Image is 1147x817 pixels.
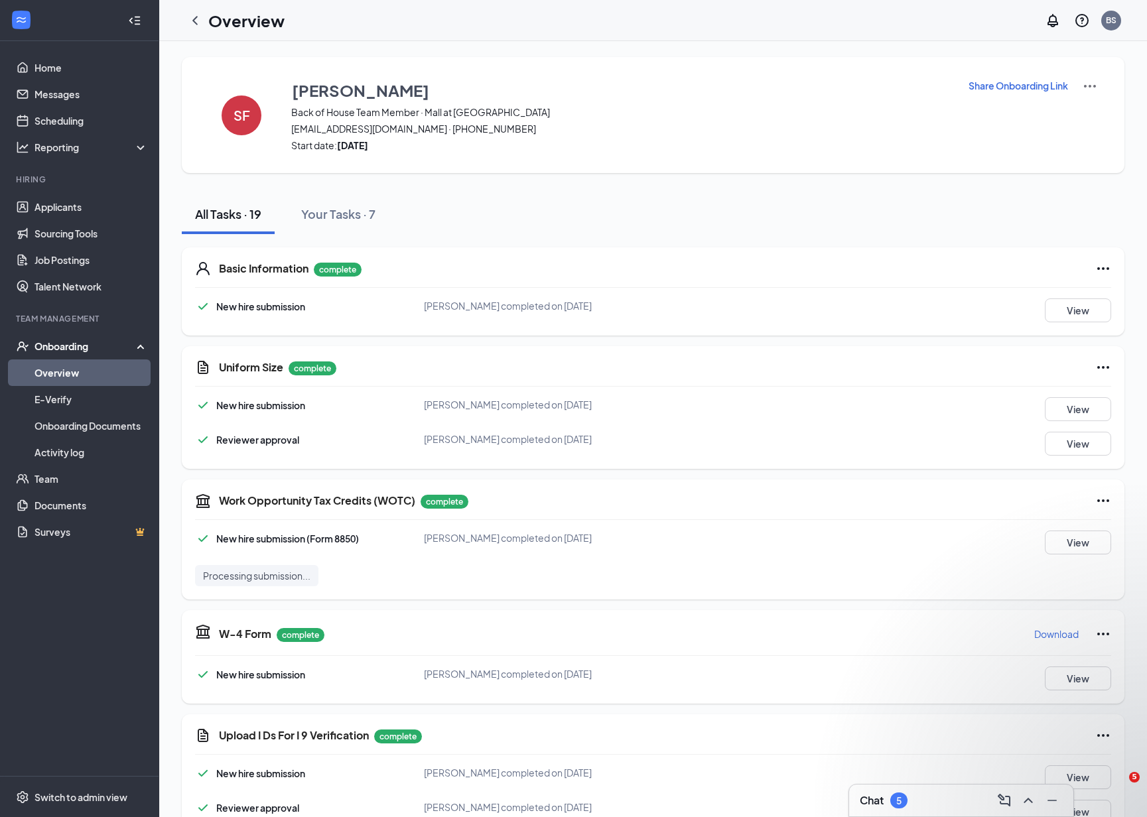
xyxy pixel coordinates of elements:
svg: Collapse [128,14,141,27]
button: Minimize [1042,790,1063,811]
a: Home [34,54,148,81]
a: Overview [34,359,148,386]
svg: CustomFormIcon [195,359,211,375]
svg: ChevronUp [1020,792,1036,808]
span: New hire submission [216,767,305,779]
span: New hire submission [216,399,305,411]
svg: Checkmark [195,298,211,314]
svg: Ellipses [1095,493,1111,509]
svg: Ellipses [1095,261,1111,277]
a: Sourcing Tools [34,220,148,247]
svg: ComposeMessage [996,792,1012,808]
a: Documents [34,492,148,519]
span: Back of House Team Member · Mall at [GEOGRAPHIC_DATA] [291,105,951,119]
button: SF [208,78,275,152]
button: ChevronUp [1018,790,1039,811]
svg: UserCheck [16,340,29,353]
a: Onboarding Documents [34,412,148,439]
button: ComposeMessage [994,790,1015,811]
h5: Uniform Size [219,360,283,375]
button: View [1045,666,1111,690]
p: complete [421,495,468,509]
svg: Checkmark [195,531,211,546]
a: Activity log [34,439,148,466]
h5: Upload I Ds For I 9 Verification [219,728,369,743]
a: Messages [34,81,148,107]
h3: Chat [860,793,884,808]
iframe: Intercom live chat [1102,772,1134,804]
h5: Basic Information [219,261,308,276]
h5: Work Opportunity Tax Credits (WOTC) [219,493,415,508]
svg: Checkmark [195,800,211,816]
svg: Checkmark [195,765,211,781]
span: [PERSON_NAME] completed on [DATE] [424,532,592,544]
span: [PERSON_NAME] completed on [DATE] [424,399,592,410]
svg: Settings [16,790,29,804]
a: Talent Network [34,273,148,300]
div: Hiring [16,174,145,185]
button: Share Onboarding Link [968,78,1069,93]
a: Scheduling [34,107,148,134]
div: Onboarding [34,340,137,353]
a: Team [34,466,148,492]
span: [PERSON_NAME] completed on [DATE] [424,433,592,445]
span: Reviewer approval [216,802,299,814]
div: Your Tasks · 7 [301,206,375,222]
a: SurveysCrown [34,519,148,545]
a: Applicants [34,194,148,220]
span: [EMAIL_ADDRESS][DOMAIN_NAME] · [PHONE_NUMBER] [291,122,951,135]
p: Download [1034,627,1079,641]
svg: TaxGovernmentIcon [195,623,211,639]
svg: WorkstreamLogo [15,13,28,27]
strong: [DATE] [337,139,368,151]
span: New hire submission [216,300,305,312]
p: complete [277,628,324,642]
svg: ChevronLeft [187,13,203,29]
button: View [1045,531,1111,554]
div: BS [1106,15,1116,26]
span: Start date: [291,139,951,152]
p: complete [314,263,362,277]
span: [PERSON_NAME] completed on [DATE] [424,668,592,680]
span: [PERSON_NAME] completed on [DATE] [424,801,592,813]
svg: Ellipses [1095,359,1111,375]
img: More Actions [1082,78,1098,94]
a: E-Verify [34,386,148,412]
p: complete [289,361,336,375]
svg: Checkmark [195,397,211,413]
div: 5 [896,795,902,806]
span: 5 [1129,772,1140,783]
svg: Checkmark [195,432,211,448]
button: View [1045,298,1111,322]
div: Switch to admin view [34,790,127,804]
h3: [PERSON_NAME] [292,79,429,101]
h4: SF [234,111,250,120]
div: Team Management [16,313,145,324]
svg: Notifications [1045,13,1061,29]
span: [PERSON_NAME] completed on [DATE] [424,767,592,779]
h5: W-4 Form [219,627,271,641]
svg: Ellipses [1095,626,1111,642]
svg: QuestionInfo [1074,13,1090,29]
button: View [1045,432,1111,456]
svg: Checkmark [195,666,211,682]
div: All Tasks · 19 [195,206,261,222]
a: Job Postings [34,247,148,273]
p: Share Onboarding Link [969,79,1068,92]
h1: Overview [208,9,285,32]
svg: Minimize [1044,792,1060,808]
button: Download [1034,623,1079,645]
button: View [1045,397,1111,421]
span: Processing submission... [203,569,310,582]
svg: CustomFormIcon [195,727,211,743]
svg: Analysis [16,141,29,154]
div: Reporting [34,141,149,154]
span: New hire submission (Form 8850) [216,533,359,544]
svg: User [195,261,211,277]
span: Reviewer approval [216,434,299,446]
svg: TaxGovernmentIcon [195,493,211,509]
p: complete [374,729,422,743]
button: [PERSON_NAME] [291,78,951,102]
span: New hire submission [216,668,305,680]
